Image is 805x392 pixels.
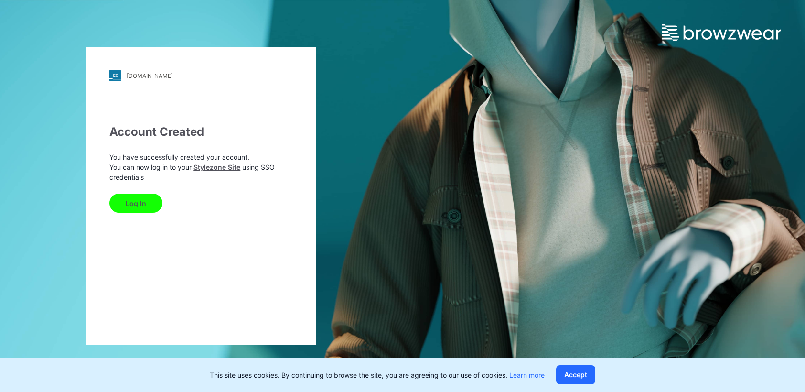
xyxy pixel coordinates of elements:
[109,194,162,213] button: Log In
[556,365,595,384] button: Accept
[210,370,545,380] p: This site uses cookies. By continuing to browse the site, you are agreeing to our use of cookies.
[109,70,293,81] a: [DOMAIN_NAME]
[109,123,293,141] div: Account Created
[127,72,173,79] div: [DOMAIN_NAME]
[509,371,545,379] a: Learn more
[109,152,293,162] p: You have successfully created your account.
[109,70,121,81] img: stylezone-logo.562084cfcfab977791bfbf7441f1a819.svg
[109,162,293,182] p: You can now log in to your using SSO credentials
[193,163,240,171] a: Stylezone Site
[662,24,781,41] img: browzwear-logo.e42bd6dac1945053ebaf764b6aa21510.svg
